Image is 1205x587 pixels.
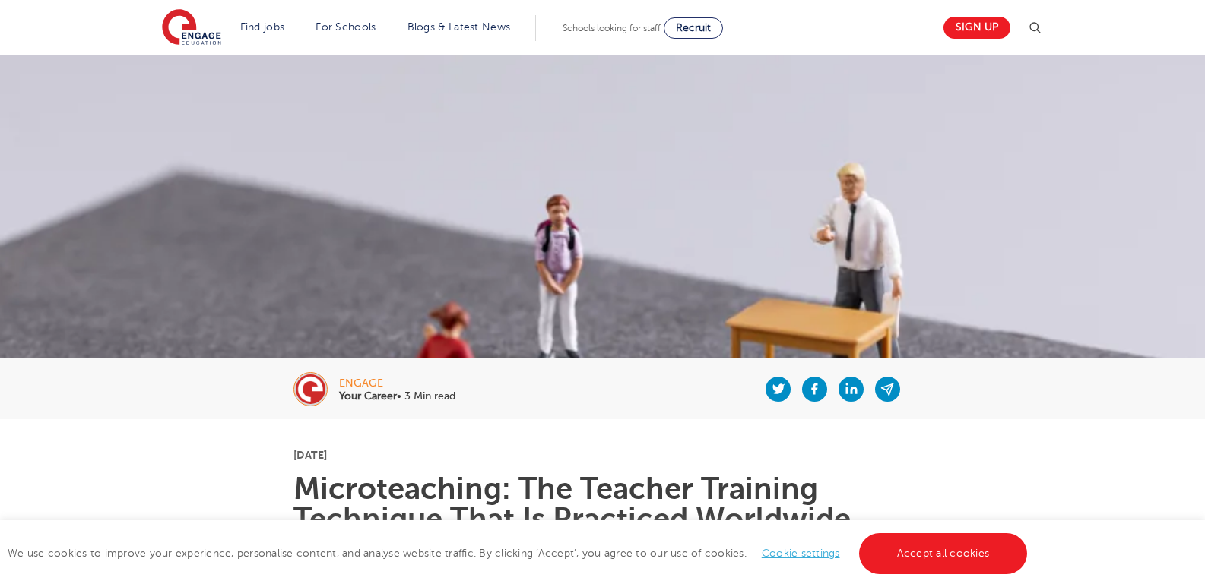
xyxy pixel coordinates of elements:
[240,21,285,33] a: Find jobs
[762,548,840,559] a: Cookie settings
[316,21,376,33] a: For Schools
[339,390,397,402] b: Your Career
[859,533,1028,574] a: Accept all cookies
[339,378,455,389] div: engage
[162,9,221,47] img: Engage Education
[293,450,912,460] p: [DATE]
[943,17,1010,39] a: Sign up
[563,23,661,33] span: Schools looking for staff
[676,22,711,33] span: Recruit
[8,548,1031,559] span: We use cookies to improve your experience, personalise content, and analyse website traffic. By c...
[664,17,723,39] a: Recruit
[339,391,455,402] p: • 3 Min read
[407,21,511,33] a: Blogs & Latest News
[293,474,912,535] h1: Microteaching: The Teacher Training Technique That Is Practiced Worldwide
